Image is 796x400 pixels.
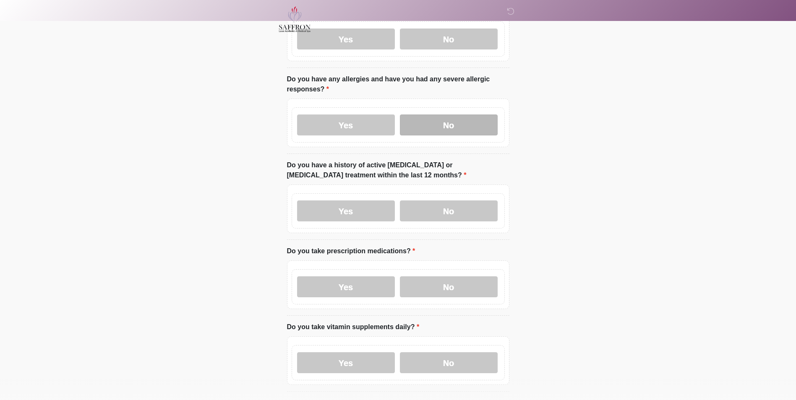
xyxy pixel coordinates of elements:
label: Yes [297,114,395,135]
label: No [400,29,498,49]
label: Do you take prescription medications? [287,246,415,256]
label: No [400,114,498,135]
label: No [400,200,498,221]
label: Yes [297,276,395,297]
label: No [400,352,498,373]
label: Yes [297,200,395,221]
label: Do you have any allergies and have you had any severe allergic responses? [287,74,509,94]
img: Saffron Laser Aesthetics and Medical Spa Logo [279,6,311,32]
label: Yes [297,352,395,373]
label: Yes [297,29,395,49]
label: No [400,276,498,297]
label: Do you have a history of active [MEDICAL_DATA] or [MEDICAL_DATA] treatment within the last 12 mon... [287,160,509,180]
label: Do you take vitamin supplements daily? [287,322,420,332]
